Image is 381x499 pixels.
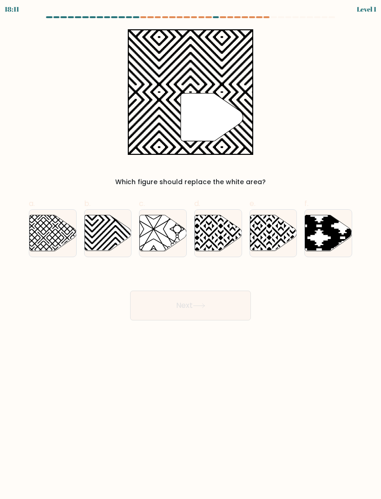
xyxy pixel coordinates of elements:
[304,198,309,209] span: f.
[29,198,35,209] span: a.
[130,291,251,320] button: Next
[5,4,19,14] div: 18:11
[357,4,376,14] div: Level 1
[34,177,347,187] div: Which figure should replace the white area?
[139,198,145,209] span: c.
[250,198,256,209] span: e.
[84,198,91,209] span: b.
[194,198,200,209] span: d.
[181,93,243,141] g: "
